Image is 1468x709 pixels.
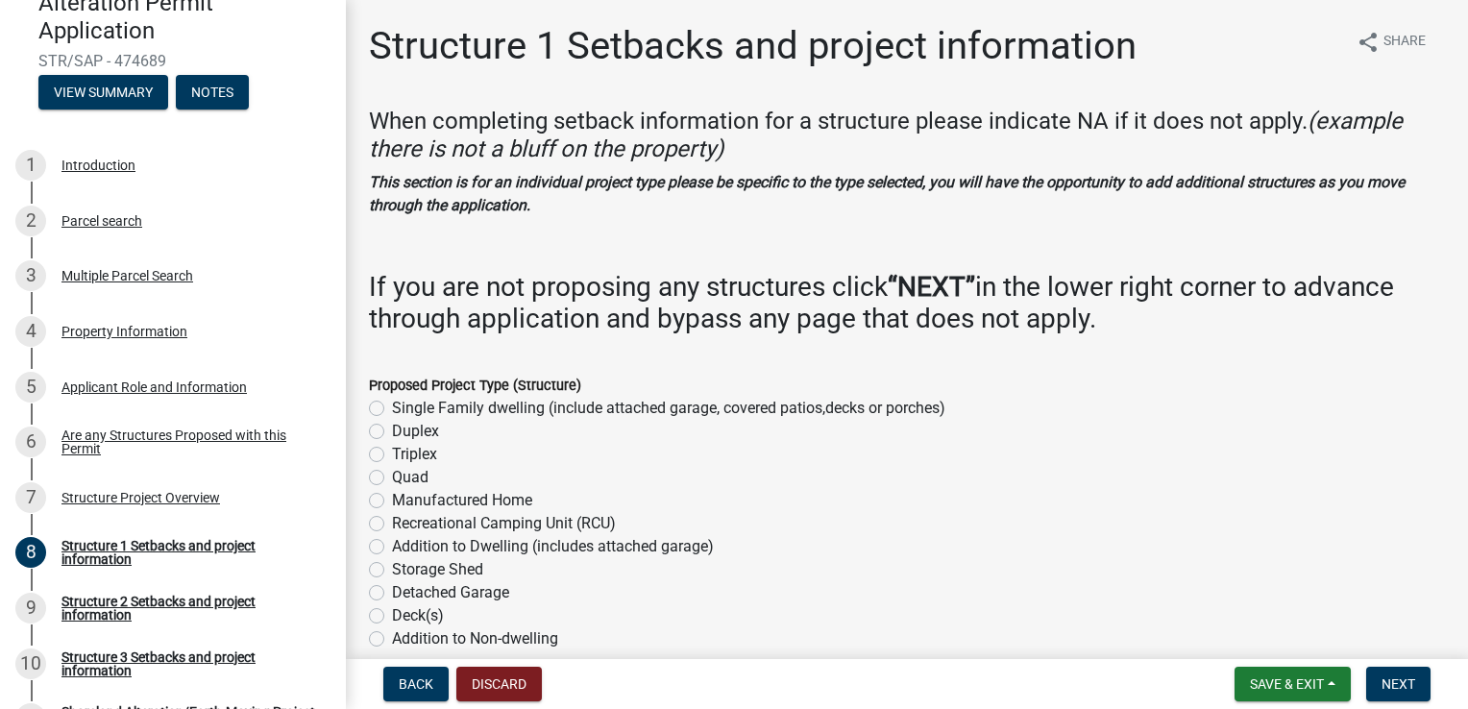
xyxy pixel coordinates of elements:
[392,581,509,604] label: Detached Garage
[392,604,444,627] label: Deck(s)
[1357,31,1380,54] i: share
[369,271,1445,335] h3: If you are not proposing any structures click in the lower right corner to advance through applic...
[383,667,449,701] button: Back
[392,443,437,466] label: Triplex
[1235,667,1351,701] button: Save & Exit
[392,489,532,512] label: Manufactured Home
[392,420,439,443] label: Duplex
[399,676,433,692] span: Back
[15,593,46,623] div: 9
[15,427,46,457] div: 6
[38,52,307,70] span: STR/SAP - 474689
[392,650,1222,673] label: Water Oriented Accessory Stucture (accessory structures down by the OHWL ie boathouse, storage sh...
[15,316,46,347] div: 4
[61,428,315,455] div: Are any Structures Proposed with this Permit
[392,627,558,650] label: Addition to Non-dwelling
[61,269,193,282] div: Multiple Parcel Search
[888,271,975,303] strong: “NEXT”
[1250,676,1324,692] span: Save & Exit
[369,379,581,393] label: Proposed Project Type (Structure)
[176,75,249,110] button: Notes
[61,491,220,504] div: Structure Project Overview
[392,466,428,489] label: Quad
[61,380,247,394] div: Applicant Role and Information
[61,539,315,566] div: Structure 1 Setbacks and project information
[369,23,1137,69] h1: Structure 1 Setbacks and project information
[456,667,542,701] button: Discard
[15,150,46,181] div: 1
[38,75,168,110] button: View Summary
[38,86,168,102] wm-modal-confirm: Summary
[15,537,46,568] div: 8
[392,535,714,558] label: Addition to Dwelling (includes attached garage)
[61,650,315,677] div: Structure 3 Setbacks and project information
[15,372,46,403] div: 5
[1382,676,1415,692] span: Next
[61,159,135,172] div: Introduction
[1341,23,1441,61] button: shareShare
[369,108,1445,163] h4: When completing setback information for a structure please indicate NA if it does not apply.
[61,325,187,338] div: Property Information
[15,482,46,513] div: 7
[15,206,46,236] div: 2
[15,260,46,291] div: 3
[369,173,1405,214] strong: This section is for an individual project type please be specific to the type selected, you will ...
[61,595,315,622] div: Structure 2 Setbacks and project information
[392,512,616,535] label: Recreational Camping Unit (RCU)
[15,648,46,679] div: 10
[1366,667,1431,701] button: Next
[61,214,142,228] div: Parcel search
[369,108,1403,162] i: (example there is not a bluff on the property)
[392,558,483,581] label: Storage Shed
[176,86,249,102] wm-modal-confirm: Notes
[392,397,945,420] label: Single Family dwelling (include attached garage, covered patios,decks or porches)
[1383,31,1426,54] span: Share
